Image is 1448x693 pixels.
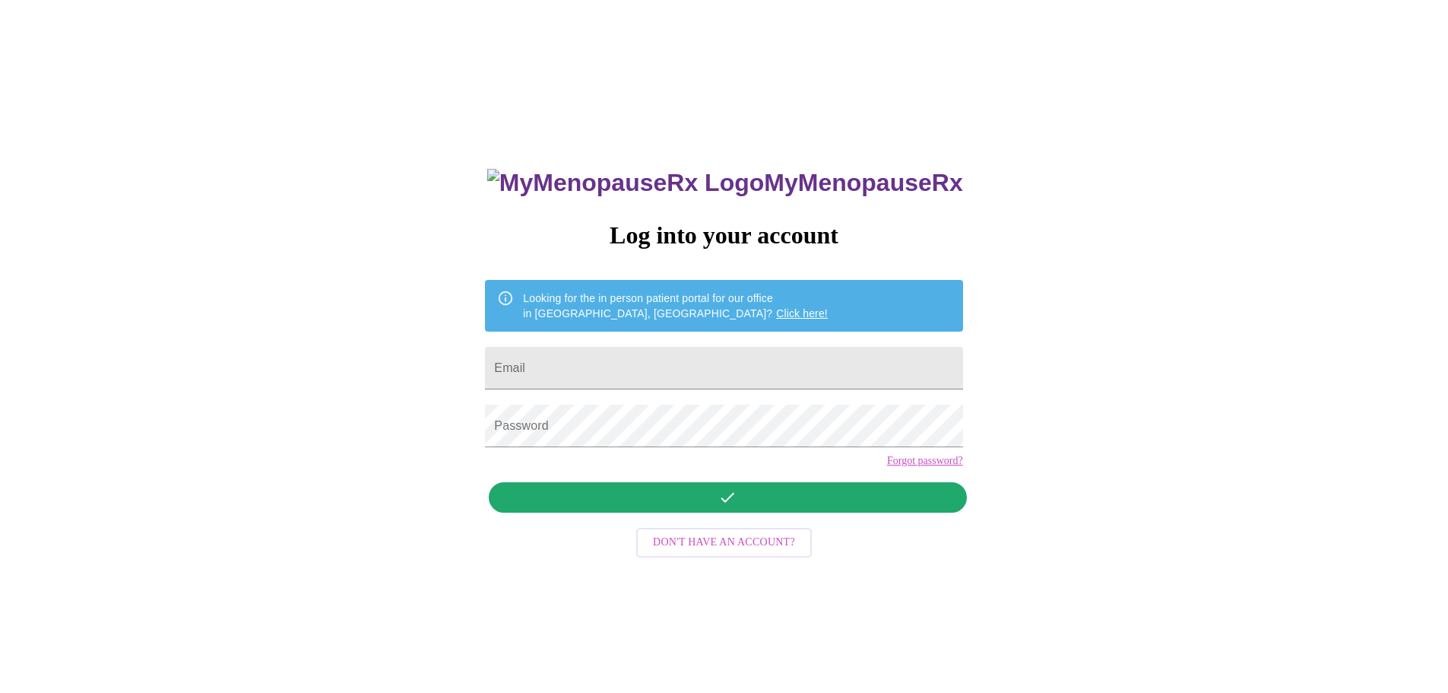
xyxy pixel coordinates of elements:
img: MyMenopauseRx Logo [487,169,764,197]
a: Click here! [776,307,828,319]
a: Don't have an account? [632,535,816,548]
a: Forgot password? [887,455,963,467]
span: Don't have an account? [653,533,795,552]
h3: MyMenopauseRx [487,169,963,197]
button: Don't have an account? [636,528,812,558]
h3: Log into your account [485,221,962,250]
div: Looking for the in person patient portal for our office in [GEOGRAPHIC_DATA], [GEOGRAPHIC_DATA]? [523,285,828,327]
